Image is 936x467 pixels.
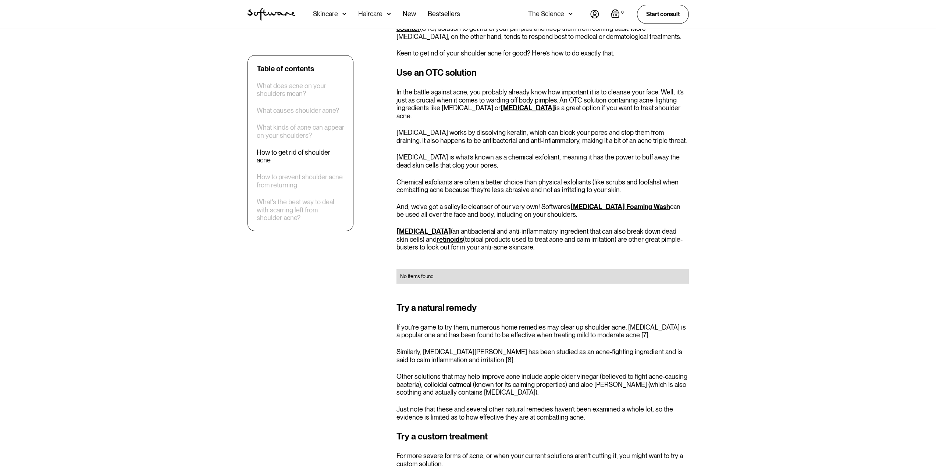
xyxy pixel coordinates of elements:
a: What's the best way to deal with scarring left from shoulder acne? [257,198,344,222]
div: Haircare [358,10,382,18]
div: No items found. [400,273,685,280]
p: Similarly, [MEDICAL_DATA][PERSON_NAME] has been studied as an acne-fighting ingredient and is sai... [396,348,689,364]
img: arrow down [387,10,391,18]
a: What causes shoulder acne? [257,107,339,115]
div: Table of contents [257,64,314,73]
p: [MEDICAL_DATA] is what’s known as a chemical exfoliant, meaning it has the power to buff away the... [396,153,689,169]
p: Other solutions that may help improve acne include apple cider vinegar (believed to fight acne-ca... [396,373,689,396]
p: Chemical exfoliants are often a better choice than physical exfoliants (like scrubs and loofahs) ... [396,178,689,194]
a: How to get rid of shoulder acne [257,148,344,164]
a: home [248,8,295,21]
a: [MEDICAL_DATA] [396,227,451,235]
p: Just note that these and several other natural remedies haven’t been examined a whole lot, so the... [396,405,689,421]
p: Keen to get rid of your shoulder acne for good? Here’s how to do exactly that. [396,49,689,57]
h3: Use an OTC solution [396,66,689,79]
div: 0 [620,9,625,16]
p: [MEDICAL_DATA] works by dissolving keratin, which can block your pores and stop them from drainin... [396,129,689,144]
div: The Science [528,10,564,18]
h3: Try a custom treatment [396,430,689,443]
a: How to prevent shoulder acne from returning [257,173,344,189]
img: Software Logo [248,8,295,21]
p: (an antibacterial and anti-inflammatory ingredient that can also break down dead skin cells) and ... [396,227,689,251]
a: [MEDICAL_DATA] [501,104,555,112]
p: If you’re game to try them, numerous home remedies may clear up shoulder acne. [MEDICAL_DATA] is ... [396,323,689,339]
a: What kinds of acne can appear on your shoulders? [257,124,344,140]
h3: Try a natural remedy [396,301,689,315]
a: retinoids [437,236,463,243]
a: What does acne on your shoulders mean? [257,82,344,98]
img: arrow down [342,10,346,18]
p: And, we’ve got a salicylic cleanser of our very own! Software’s can be used all over the face and... [396,203,689,219]
a: [MEDICAL_DATA] Foaming Wash [570,203,670,211]
p: In the battle against acne, you probably already know how important it is to cleanse your face. W... [396,88,689,120]
a: Start consult [637,5,689,24]
div: Skincare [313,10,338,18]
img: arrow down [569,10,573,18]
a: Open empty cart [611,9,625,19]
